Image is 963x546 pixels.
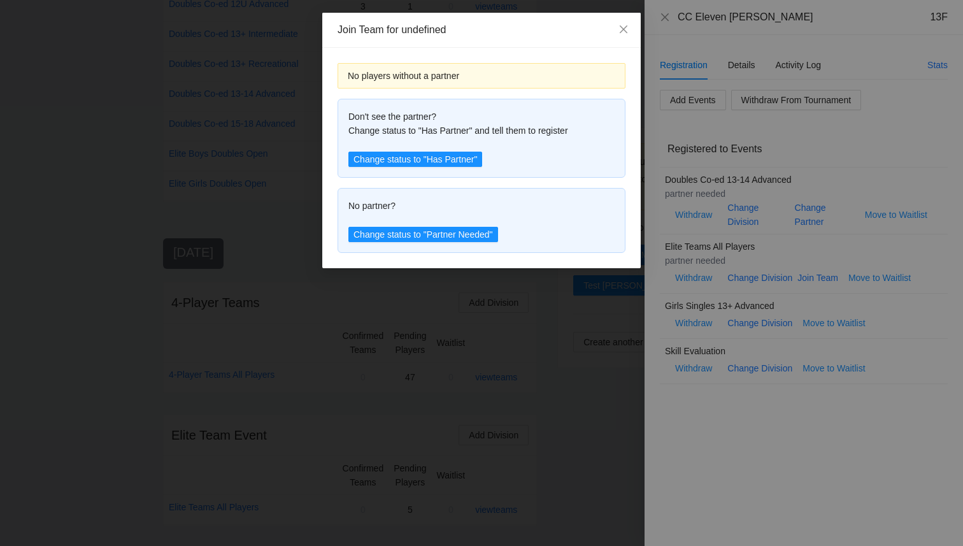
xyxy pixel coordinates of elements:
[338,23,625,37] div: Join Team for undefined
[348,227,498,242] button: Change status to "Partner Needed"
[348,124,615,138] div: Change status to "Has Partner" and tell them to register
[348,110,615,124] div: Don't see the partner?
[348,199,615,213] div: No partner?
[606,13,641,47] button: Close
[348,152,482,167] button: Change status to "Has Partner"
[618,24,629,34] span: close
[353,227,493,241] span: Change status to "Partner Needed"
[353,152,477,166] span: Change status to "Has Partner"
[348,69,615,83] div: No players without a partner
